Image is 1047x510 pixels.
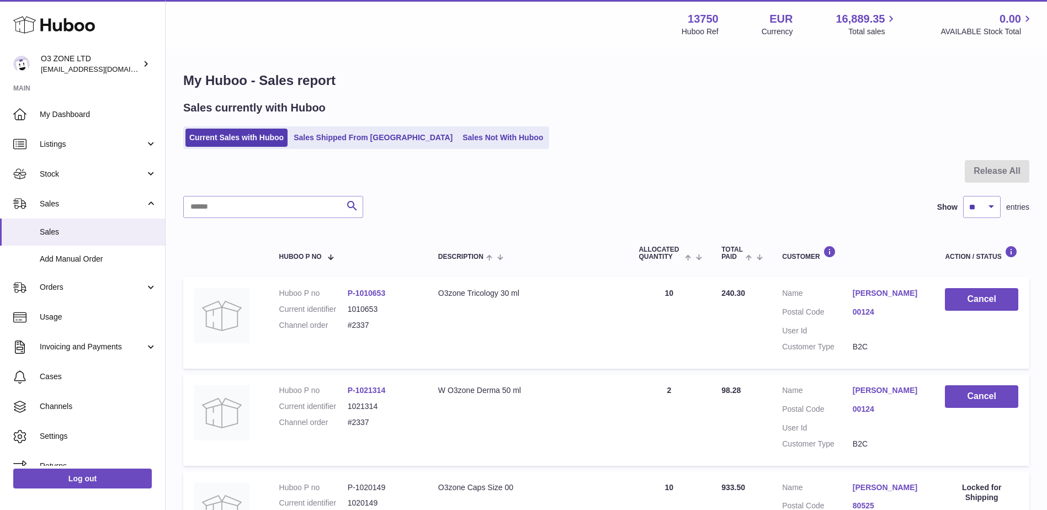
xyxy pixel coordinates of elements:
dt: User Id [782,423,853,433]
a: 00124 [853,404,923,415]
span: Usage [40,312,157,322]
a: [PERSON_NAME] [853,288,923,299]
a: P-1021314 [348,386,386,395]
dd: 1010653 [348,304,416,315]
a: 00124 [853,307,923,317]
a: Sales Not With Huboo [459,129,547,147]
span: [EMAIL_ADDRESS][DOMAIN_NAME] [41,65,162,73]
span: Stock [40,169,145,179]
dt: Customer Type [782,342,853,352]
strong: 13750 [688,12,719,26]
h2: Sales currently with Huboo [183,100,326,115]
dt: Postal Code [782,307,853,320]
span: Add Manual Order [40,254,157,264]
dt: Customer Type [782,439,853,449]
span: Returns [40,461,157,471]
dt: Postal Code [782,404,853,417]
a: P-1010653 [348,289,386,297]
div: Customer [782,246,923,261]
dt: Huboo P no [279,385,348,396]
a: Log out [13,469,152,488]
dd: P-1020149 [348,482,416,493]
a: Sales Shipped From [GEOGRAPHIC_DATA] [290,129,456,147]
span: ALLOCATED Quantity [639,246,682,261]
a: 0.00 AVAILABLE Stock Total [940,12,1034,37]
img: hello@o3zoneltd.co.uk [13,56,30,72]
span: 16,889.35 [836,12,885,26]
a: 16,889.35 Total sales [836,12,897,37]
div: Action / Status [945,246,1018,261]
dt: Name [782,385,853,399]
div: W O3zone Derma 50 ml [438,385,617,396]
span: Sales [40,199,145,209]
dd: 1020149 [348,498,416,508]
strong: EUR [769,12,793,26]
span: Total paid [721,246,743,261]
div: O3zone Tricology 30 ml [438,288,617,299]
div: O3 ZONE LTD [41,54,140,75]
img: no-photo.jpg [194,288,249,343]
dt: Channel order [279,320,348,331]
dt: Name [782,288,853,301]
dd: B2C [853,439,923,449]
dt: Current identifier [279,498,348,508]
dt: Channel order [279,417,348,428]
td: 2 [628,374,710,466]
dd: 1021314 [348,401,416,412]
dd: #2337 [348,417,416,428]
a: Current Sales with Huboo [185,129,288,147]
span: Invoicing and Payments [40,342,145,352]
span: Total sales [848,26,897,37]
img: no-photo-large.jpg [194,385,249,440]
span: AVAILABLE Stock Total [940,26,1034,37]
div: Huboo Ref [682,26,719,37]
div: Currency [762,26,793,37]
dd: #2337 [348,320,416,331]
span: 0.00 [1000,12,1021,26]
button: Cancel [945,288,1018,311]
span: 933.50 [721,483,745,492]
span: Huboo P no [279,253,322,261]
span: Channels [40,401,157,412]
span: Cases [40,371,157,382]
div: O3zone Caps Size 00 [438,482,617,493]
div: Locked for Shipping [945,482,1018,503]
span: Orders [40,282,145,293]
a: [PERSON_NAME] [853,482,923,493]
a: [PERSON_NAME] [853,385,923,396]
dt: Huboo P no [279,288,348,299]
span: Sales [40,227,157,237]
dd: B2C [853,342,923,352]
button: Cancel [945,385,1018,408]
dt: User Id [782,326,853,336]
dt: Name [782,482,853,496]
span: Description [438,253,483,261]
h1: My Huboo - Sales report [183,72,1029,89]
span: Settings [40,431,157,442]
span: My Dashboard [40,109,157,120]
td: 10 [628,277,710,369]
dt: Current identifier [279,401,348,412]
span: Listings [40,139,145,150]
span: 240.30 [721,289,745,297]
label: Show [937,202,958,212]
dt: Current identifier [279,304,348,315]
span: entries [1006,202,1029,212]
dt: Huboo P no [279,482,348,493]
span: 98.28 [721,386,741,395]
